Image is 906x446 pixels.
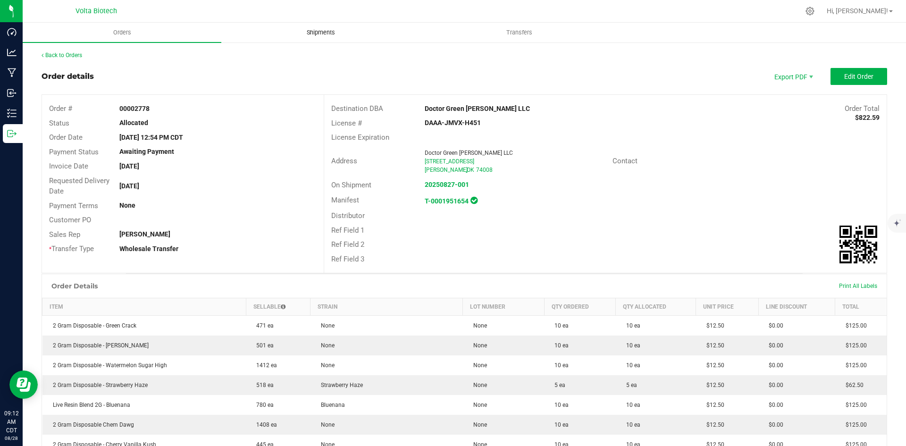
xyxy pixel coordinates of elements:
[48,402,130,408] span: Live Resin Blend 2G - Bluenana
[425,105,530,112] strong: Doctor Green [PERSON_NAME] LLC
[4,435,18,442] p: 08/28
[425,181,469,188] a: 20250827-001
[252,421,277,428] span: 1408 ea
[702,362,724,369] span: $12.50
[252,342,274,349] span: 501 ea
[621,362,640,369] span: 10 ea
[246,298,310,316] th: Sellable
[7,48,17,57] inline-svg: Analytics
[764,322,783,329] span: $0.00
[48,342,149,349] span: 2 Gram Disposable - [PERSON_NAME]
[845,104,880,113] span: Order Total
[425,119,481,126] strong: DAAA-JMVX-H451
[469,421,487,428] span: None
[476,167,493,173] span: 74008
[425,150,513,156] span: Doctor Green [PERSON_NAME] LLC
[621,421,640,428] span: 10 ea
[764,362,783,369] span: $0.00
[48,382,148,388] span: 2 Gram Disposable - Strawberry Haze
[294,28,348,37] span: Shipments
[841,322,867,329] span: $125.00
[616,298,696,316] th: Qty Allocated
[696,298,758,316] th: Unit Price
[331,255,364,263] span: Ref Field 3
[331,226,364,235] span: Ref Field 1
[316,362,335,369] span: None
[841,382,864,388] span: $62.50
[841,342,867,349] span: $125.00
[119,245,178,252] strong: Wholesale Transfer
[7,88,17,98] inline-svg: Inbound
[75,7,117,15] span: Volta Biotech
[316,342,335,349] span: None
[48,421,134,428] span: 2 Gram Disposable Chem Dawg
[331,133,389,142] span: License Expiration
[469,402,487,408] span: None
[702,322,724,329] span: $12.50
[764,342,783,349] span: $0.00
[467,167,474,173] span: OK
[49,202,98,210] span: Payment Terms
[550,382,565,388] span: 5 ea
[841,402,867,408] span: $125.00
[331,119,362,127] span: License #
[252,382,274,388] span: 518 ea
[119,202,135,209] strong: None
[425,197,469,205] a: T-0001951654
[469,382,487,388] span: None
[119,230,170,238] strong: [PERSON_NAME]
[119,119,148,126] strong: Allocated
[702,342,724,349] span: $12.50
[470,195,478,205] span: In Sync
[425,158,474,165] span: [STREET_ADDRESS]
[42,298,246,316] th: Item
[839,226,877,263] img: Scan me!
[764,68,821,85] li: Export PDF
[469,322,487,329] span: None
[7,27,17,37] inline-svg: Dashboard
[702,382,724,388] span: $12.50
[316,421,335,428] span: None
[252,362,277,369] span: 1412 ea
[7,109,17,118] inline-svg: Inventory
[621,342,640,349] span: 10 ea
[4,409,18,435] p: 09:12 AM CDT
[221,23,420,42] a: Shipments
[9,370,38,399] iframe: Resource center
[48,362,167,369] span: 2 Gram Disposable - Watermelon Sugar High
[425,167,468,173] span: [PERSON_NAME]
[463,298,544,316] th: Lot Number
[331,104,383,113] span: Destination DBA
[702,421,724,428] span: $12.50
[49,119,69,127] span: Status
[550,322,569,329] span: 10 ea
[835,298,887,316] th: Total
[49,216,91,224] span: Customer PO
[841,362,867,369] span: $125.00
[544,298,616,316] th: Qty Ordered
[49,104,72,113] span: Order #
[550,421,569,428] span: 10 ea
[23,23,221,42] a: Orders
[7,68,17,77] inline-svg: Manufacturing
[252,322,274,329] span: 471 ea
[702,402,724,408] span: $12.50
[331,181,371,189] span: On Shipment
[494,28,545,37] span: Transfers
[469,342,487,349] span: None
[841,421,867,428] span: $125.00
[758,298,835,316] th: Line Discount
[119,134,183,141] strong: [DATE] 12:54 PM CDT
[7,129,17,138] inline-svg: Outbound
[804,7,816,16] div: Manage settings
[830,68,887,85] button: Edit Order
[331,196,359,204] span: Manifest
[49,230,80,239] span: Sales Rep
[839,226,877,263] qrcode: 00002778
[51,282,98,290] h1: Order Details
[621,322,640,329] span: 10 ea
[469,362,487,369] span: None
[331,157,357,165] span: Address
[550,402,569,408] span: 10 ea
